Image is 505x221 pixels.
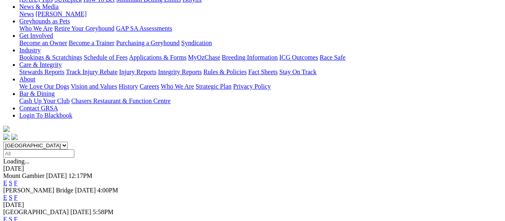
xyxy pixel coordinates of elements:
a: F [14,194,18,201]
div: Bar & Dining [19,97,502,105]
span: [DATE] [46,172,67,179]
a: ICG Outcomes [279,54,318,61]
a: News & Media [19,3,59,10]
a: Rules & Policies [203,68,247,75]
a: Get Involved [19,32,53,39]
a: Stewards Reports [19,68,64,75]
span: 4:00PM [97,187,118,194]
a: News [19,10,34,17]
a: Cash Up Your Club [19,97,70,104]
a: S [9,180,12,186]
span: [PERSON_NAME] Bridge [3,187,74,194]
div: [DATE] [3,201,502,209]
a: Schedule of Fees [84,54,127,61]
a: GAP SA Assessments [116,25,172,32]
span: [DATE] [70,209,91,215]
a: Integrity Reports [158,68,202,75]
img: facebook.svg [3,134,10,140]
a: Privacy Policy [233,83,271,90]
a: Race Safe [319,54,345,61]
span: [GEOGRAPHIC_DATA] [3,209,69,215]
a: Retire Your Greyhound [54,25,114,32]
a: Login To Blackbook [19,112,72,119]
a: S [9,194,12,201]
a: Stay On Track [279,68,316,75]
span: [DATE] [75,187,96,194]
a: Syndication [181,39,212,46]
a: Strategic Plan [196,83,231,90]
div: [DATE] [3,165,502,172]
div: Greyhounds as Pets [19,25,502,32]
a: Bar & Dining [19,90,55,97]
a: Care & Integrity [19,61,62,68]
img: logo-grsa-white.png [3,126,10,132]
a: F [14,180,18,186]
a: Become a Trainer [69,39,114,46]
a: Greyhounds as Pets [19,18,70,25]
a: Who We Are [19,25,53,32]
a: We Love Our Dogs [19,83,69,90]
span: Loading... [3,158,29,165]
a: E [3,180,7,186]
span: 12:17PM [68,172,92,179]
div: News & Media [19,10,502,18]
a: [PERSON_NAME] [35,10,86,17]
a: Industry [19,47,41,54]
a: Bookings & Scratchings [19,54,82,61]
a: Careers [139,83,159,90]
a: Vision and Values [71,83,117,90]
a: Fact Sheets [248,68,278,75]
a: Contact GRSA [19,105,58,112]
div: Care & Integrity [19,68,502,76]
a: E [3,194,7,201]
a: MyOzChase [188,54,220,61]
div: About [19,83,502,90]
a: Purchasing a Greyhound [116,39,180,46]
a: Become an Owner [19,39,67,46]
span: Mount Gambier [3,172,45,179]
div: Industry [19,54,502,61]
a: Chasers Restaurant & Function Centre [71,97,170,104]
a: History [119,83,138,90]
div: Get Involved [19,39,502,47]
a: Injury Reports [119,68,156,75]
a: Track Injury Rebate [66,68,117,75]
a: Breeding Information [222,54,278,61]
span: 5:58PM [93,209,114,215]
input: Select date [3,149,74,158]
a: Who We Are [161,83,194,90]
a: Applications & Forms [129,54,186,61]
img: twitter.svg [11,134,18,140]
a: About [19,76,35,83]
